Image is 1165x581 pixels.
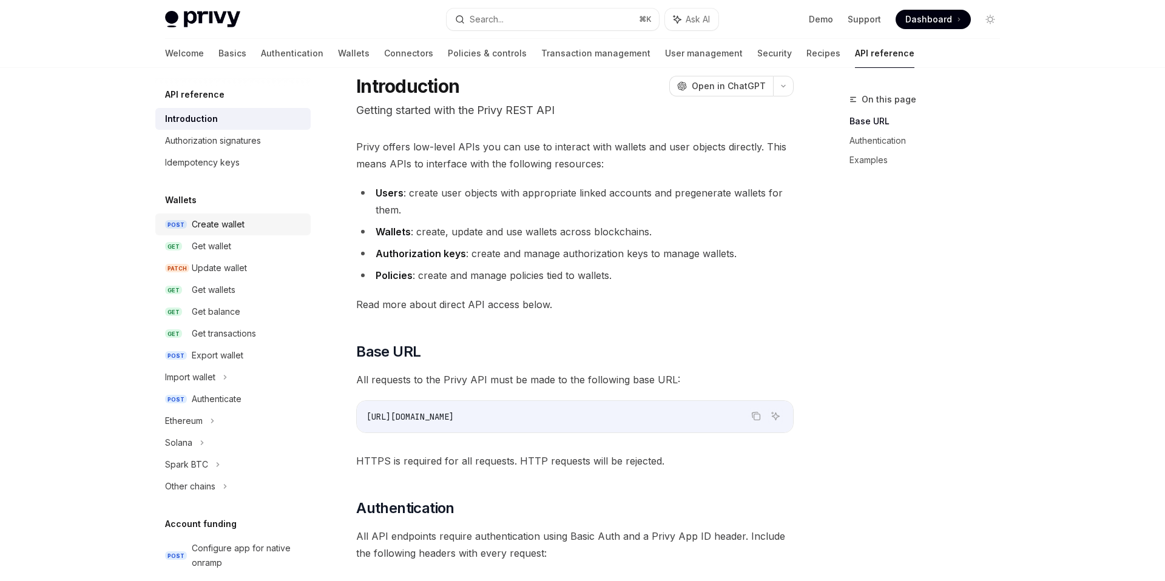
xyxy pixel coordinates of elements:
a: Welcome [165,39,204,68]
span: GET [165,286,182,295]
span: POST [165,220,187,229]
a: Authentication [849,131,1010,150]
button: Ask AI [768,408,783,424]
a: Demo [809,13,833,25]
a: POSTConfigure app for native onramp [155,537,311,574]
span: Authentication [356,499,454,518]
a: API reference [855,39,914,68]
span: On this page [862,92,916,107]
li: : create and manage authorization keys to manage wallets. [356,245,794,262]
div: Configure app for native onramp [192,541,303,570]
li: : create user objects with appropriate linked accounts and pregenerate wallets for them. [356,184,794,218]
span: [URL][DOMAIN_NAME] [366,411,454,422]
a: Basics [218,39,246,68]
img: light logo [165,11,240,28]
div: Idempotency keys [165,155,240,170]
span: All API endpoints require authentication using Basic Auth and a Privy App ID header. Include the ... [356,528,794,562]
span: POST [165,551,187,560]
a: Connectors [384,39,433,68]
span: GET [165,307,182,317]
div: Update wallet [192,261,247,275]
a: PATCHUpdate wallet [155,257,311,279]
div: Ethereum [165,414,203,428]
h5: API reference [165,87,225,102]
div: Spark BTC [165,457,208,472]
a: GETGet wallet [155,235,311,257]
a: Policies & controls [448,39,527,68]
div: Solana [165,435,192,450]
span: All requests to the Privy API must be made to the following base URL: [356,371,794,388]
a: Dashboard [896,10,971,29]
button: Search...⌘K [447,8,659,30]
button: Toggle dark mode [981,10,1000,29]
span: Read more about direct API access below. [356,296,794,313]
div: Authenticate [192,392,241,406]
div: Authorization signatures [165,133,261,148]
a: GETGet wallets [155,279,311,301]
a: Base URL [849,112,1010,131]
span: HTTPS is required for all requests. HTTP requests will be rejected. [356,452,794,469]
span: POST [165,395,187,404]
div: Other chains [165,479,215,494]
div: Import wallet [165,370,215,385]
h1: Introduction [356,75,459,97]
div: Introduction [165,112,218,126]
div: Create wallet [192,217,245,232]
strong: Authorization keys [376,247,466,260]
a: Authorization signatures [155,130,311,152]
span: PATCH [165,264,189,273]
a: Introduction [155,108,311,130]
span: Dashboard [905,13,952,25]
a: POSTAuthenticate [155,388,311,410]
a: Idempotency keys [155,152,311,173]
a: Recipes [806,39,840,68]
strong: Users [376,187,404,199]
a: GETGet transactions [155,323,311,344]
div: Get wallets [192,283,235,297]
button: Open in ChatGPT [669,76,773,96]
a: Transaction management [541,39,650,68]
a: User management [665,39,743,68]
span: ⌘ K [639,15,652,24]
h5: Wallets [165,193,197,207]
a: Security [757,39,792,68]
span: Ask AI [686,13,710,25]
p: Getting started with the Privy REST API [356,102,794,119]
span: POST [165,351,187,360]
span: GET [165,329,182,338]
div: Get transactions [192,326,256,341]
strong: Policies [376,269,413,281]
a: POSTCreate wallet [155,213,311,235]
div: Search... [470,12,504,27]
a: Wallets [338,39,370,68]
div: Get wallet [192,239,231,254]
a: POSTExport wallet [155,344,311,366]
span: Base URL [356,342,420,361]
a: Support [848,13,881,25]
li: : create, update and use wallets across blockchains. [356,223,794,240]
button: Ask AI [665,8,718,30]
li: : create and manage policies tied to wallets. [356,267,794,284]
a: Authentication [261,39,323,68]
a: GETGet balance [155,301,311,323]
div: Export wallet [192,348,243,363]
span: Privy offers low-level APIs you can use to interact with wallets and user objects directly. This ... [356,138,794,172]
span: Open in ChatGPT [692,80,766,92]
span: GET [165,242,182,251]
button: Copy the contents from the code block [748,408,764,424]
a: Examples [849,150,1010,170]
h5: Account funding [165,517,237,531]
div: Get balance [192,304,240,319]
strong: Wallets [376,226,411,238]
